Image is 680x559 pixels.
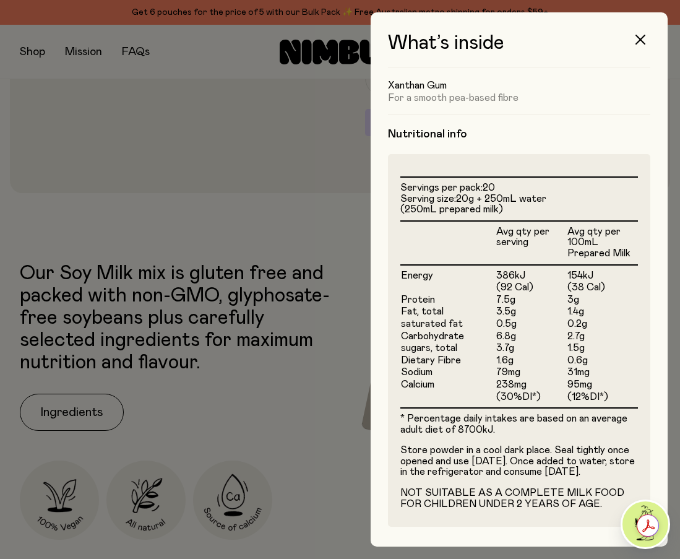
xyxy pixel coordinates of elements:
[496,379,567,391] td: 238mg
[567,331,638,343] td: 2.7g
[496,391,567,408] td: (30%DI*)
[388,92,650,104] p: For a smooth pea-based fibre
[496,331,567,343] td: 6.8g
[401,331,464,341] span: Carbohydrate
[567,221,638,265] th: Avg qty per 100mL Prepared Milk
[400,183,638,194] li: Servings per pack:
[567,294,638,306] td: 3g
[567,318,638,331] td: 0.2g
[400,445,638,478] p: Store powder in a cool dark place. Seal tightly once opened and use [DATE]. Once added to water, ...
[567,282,638,294] td: (38 Cal)
[400,194,546,215] span: 20g + 250mL water (250mL prepared milk)
[567,379,638,391] td: 95mg
[401,355,461,365] span: Dietary Fibre
[401,295,435,305] span: Protein
[496,282,567,294] td: (92 Cal)
[401,367,433,377] span: Sodium
[496,355,567,367] td: 1.6g
[567,355,638,367] td: 0.6g
[567,306,638,318] td: 1.4g
[401,271,433,280] span: Energy
[496,221,567,265] th: Avg qty per serving
[496,265,567,282] td: 386kJ
[483,183,495,193] span: 20
[401,319,463,329] span: saturated fat
[401,343,457,353] span: sugars, total
[400,488,638,509] p: NOT SUITABLE AS A COMPLETE MILK FOOD FOR CHILDREN UNDER 2 YEARS OF AGE.
[400,414,638,435] p: * Percentage daily intakes are based on an average adult diet of 8700kJ.
[401,306,444,316] span: Fat, total
[496,294,567,306] td: 7.5g
[388,79,650,92] h5: Xanthan Gum
[622,501,668,547] img: agent
[401,379,434,389] span: Calcium
[567,342,638,355] td: 1.5g
[496,318,567,331] td: 0.5g
[567,391,638,408] td: (12%DI*)
[567,366,638,379] td: 31mg
[567,265,638,282] td: 154kJ
[400,194,638,215] li: Serving size:
[388,127,650,142] h4: Nutritional info
[496,306,567,318] td: 3.5g
[388,32,650,67] h3: What’s inside
[496,342,567,355] td: 3.7g
[496,366,567,379] td: 79mg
